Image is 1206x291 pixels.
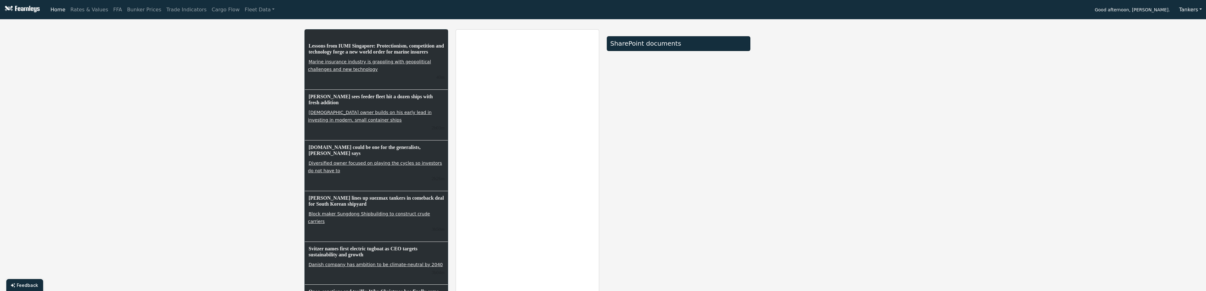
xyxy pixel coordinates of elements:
a: Block maker Sungdong Shipbuilding to construct crude carriers [308,211,430,225]
div: SharePoint documents [610,40,747,47]
a: Trade Indicators [164,3,209,16]
h6: [PERSON_NAME] lines up suezmax tankers in comeback deal for South Korean shipyard [308,194,445,208]
a: Rates & Values [68,3,111,16]
button: Tankers [1175,4,1206,16]
small: 10/09/2025, 13:45:57 [432,125,445,130]
a: Danish company has ambition to be climate-neutral by 2040 [308,261,443,268]
small: 10/09/2025, 15:09:25 [436,75,445,80]
a: Bunker Prices [124,3,164,16]
small: 10/09/2025, 12:59:00 [432,227,445,232]
a: Diversified owner focused on playing the cycles so investors do not have to [308,160,442,174]
h6: Lessons from IUMI Singapore: Protectionism, competition and technology forge a new world order fo... [308,42,445,55]
a: Fleet Data [242,3,277,16]
img: Fearnleys Logo [3,6,40,14]
small: 10/09/2025, 12:45:20 [432,270,445,275]
h6: [DOMAIN_NAME] could be one for the generalists, [PERSON_NAME] says [308,144,445,157]
h6: Svitzer names first electric tugboat as CEO targets sustainability and growth [308,245,445,258]
h6: [PERSON_NAME] sees feeder fleet hit a dozen ships with fresh addition [308,93,445,106]
a: Marine insurance industry is grappling with geopolitical challenges and new technology [308,59,431,72]
a: [DEMOGRAPHIC_DATA] owner builds on his early lead in investing in modern, small container ships [308,109,432,123]
a: FFA [111,3,125,16]
small: 10/09/2025, 13:22:32 [432,176,445,181]
a: Cargo Flow [209,3,242,16]
span: Good afternoon, [PERSON_NAME]. [1095,5,1170,16]
a: Home [48,3,68,16]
